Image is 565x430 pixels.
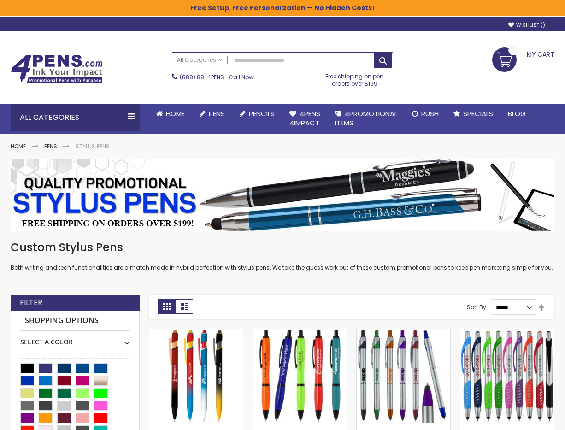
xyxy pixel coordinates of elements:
[249,109,275,118] span: Pencils
[289,109,320,128] span: 4Pens 4impact
[180,73,224,81] a: (888) 88-4PENS
[149,329,243,336] a: Superhero Ellipse Softy Pen with Stylus - Laser Engraved
[405,104,446,124] a: Rush
[253,329,347,336] a: Neon-Bright Promo Pens - Special Offer
[11,142,26,150] a: Home
[180,73,255,81] span: - Call Now!
[76,142,110,150] strong: Stylus Pens
[328,104,405,134] a: 4PROMOTIONALITEMS
[446,104,500,124] a: Specials
[149,329,243,423] img: Superhero Ellipse Softy Pen with Stylus - Laser Engraved
[282,104,328,134] a: 4Pens4impact
[508,22,545,29] a: Wishlist
[335,109,397,128] span: 4PROMOTIONAL ITEMS
[460,329,554,336] a: Lexus Stylus Pen
[172,53,228,68] a: All Categories
[508,109,526,118] span: Blog
[192,104,232,124] a: Pens
[20,331,130,347] div: Select A Color
[357,329,450,336] a: Slim Jen Silver Stylus
[421,109,439,118] span: Rush
[11,240,554,272] div: Both writing and tech functionalities are a match made in hybrid perfection with stylus pens. We ...
[177,56,223,64] span: All Categories
[44,142,57,150] a: Pens
[11,104,140,131] div: All Categories
[11,54,103,84] img: 4Pens Custom Pens and Promotional Products
[209,109,225,118] span: Pens
[11,240,554,255] h1: Custom Stylus Pens
[20,298,42,308] strong: Filter
[11,159,554,231] img: Stylus Pens
[460,329,554,423] img: Lexus Stylus Pen
[357,329,450,423] img: Slim Jen Silver Stylus
[20,311,130,331] strong: Shopping Options
[253,329,347,423] img: Neon-Bright Promo Pens - Special Offer
[166,109,185,118] span: Home
[467,303,486,311] label: Sort By
[316,69,394,88] div: Free shipping on pen orders over $199
[463,109,493,118] span: Specials
[158,299,176,314] strong: Grid
[232,104,282,124] a: Pencils
[500,104,533,124] a: Blog
[149,104,192,124] a: Home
